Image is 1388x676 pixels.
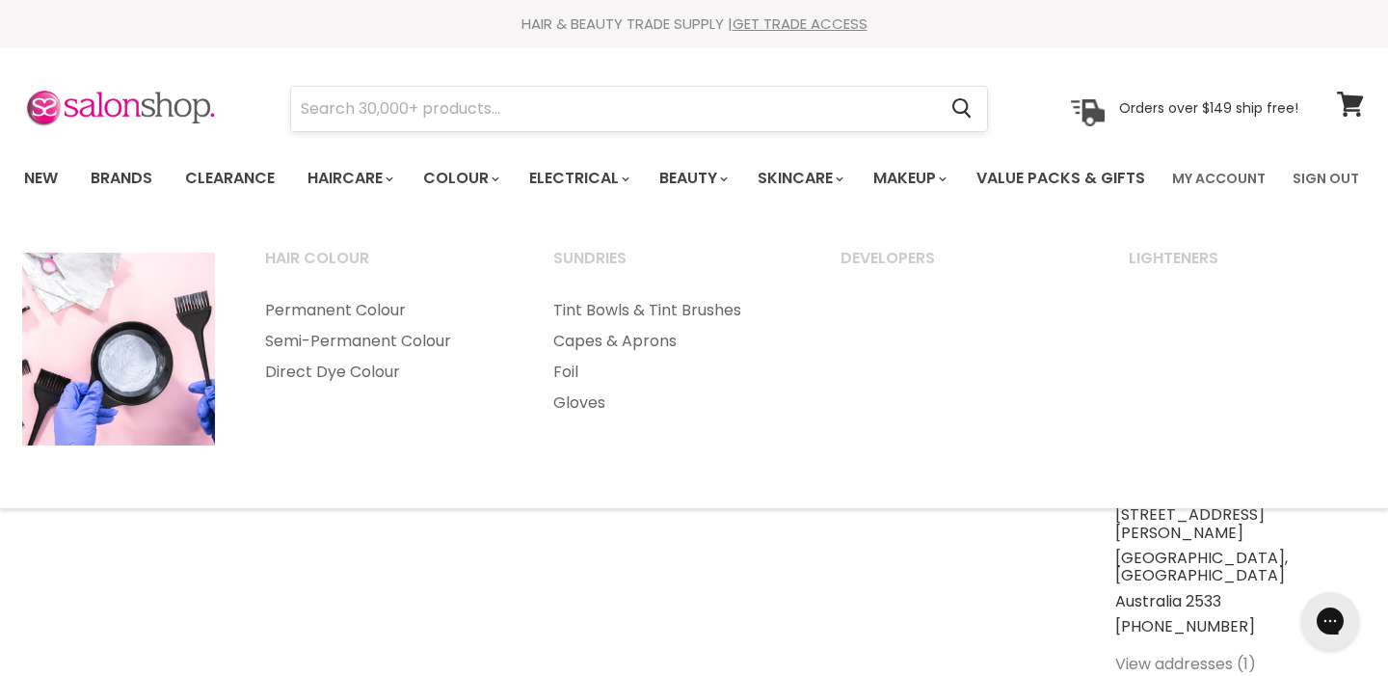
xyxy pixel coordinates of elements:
[645,158,739,199] a: Beauty
[241,295,525,326] a: Permanent Colour
[241,295,525,388] ul: Main menu
[816,243,1101,291] a: Developers
[529,357,814,388] a: Foil
[529,295,814,419] ul: Main menu
[515,158,641,199] a: Electrical
[743,158,855,199] a: Skincare
[733,14,867,34] a: GET TRADE ACCESS
[1292,585,1369,657] iframe: Gorgias live chat messenger
[1161,158,1277,199] a: My Account
[241,326,525,357] a: Semi-Permanent Colour
[529,388,814,419] a: Gloves
[293,158,405,199] a: Haircare
[1119,99,1298,117] p: Orders over $149 ship free!
[1115,506,1364,542] li: [STREET_ADDRESS][PERSON_NAME]
[1115,550,1364,585] li: [GEOGRAPHIC_DATA], [GEOGRAPHIC_DATA]
[962,158,1160,199] a: Value Packs & Gifts
[529,243,814,291] a: Sundries
[409,158,511,199] a: Colour
[1281,158,1371,199] a: Sign Out
[936,87,987,131] button: Search
[76,158,167,199] a: Brands
[529,295,814,326] a: Tint Bowls & Tint Brushes
[241,357,525,388] a: Direct Dye Colour
[859,158,958,199] a: Makeup
[1115,593,1364,610] li: Australia 2533
[171,158,289,199] a: Clearance
[290,86,988,132] form: Product
[291,87,936,131] input: Search
[1115,653,1256,675] a: View addresses (1)
[10,150,1161,206] ul: Main menu
[529,326,814,357] a: Capes & Aprons
[10,158,72,199] a: New
[241,243,525,291] a: Hair Colour
[1115,618,1364,635] li: [PHONE_NUMBER]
